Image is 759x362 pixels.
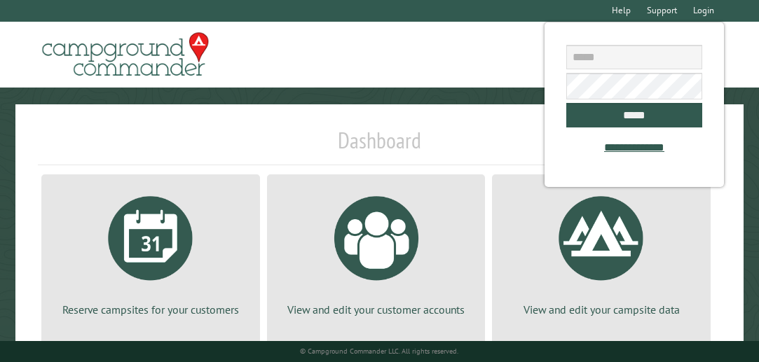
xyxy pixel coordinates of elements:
a: View and edit your campsite data [509,186,694,317]
p: Reserve campsites for your customers [58,302,243,317]
a: Reserve campsites for your customers [58,186,243,317]
h1: Dashboard [38,127,721,165]
small: © Campground Commander LLC. All rights reserved. [300,347,458,356]
p: View and edit your campsite data [509,302,694,317]
img: Campground Commander [38,27,213,82]
a: View and edit your customer accounts [284,186,469,317]
p: View and edit your customer accounts [284,302,469,317]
